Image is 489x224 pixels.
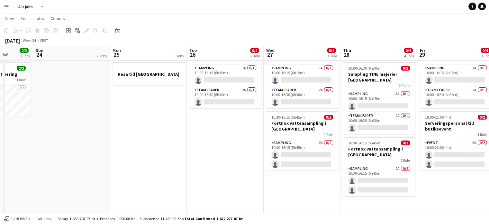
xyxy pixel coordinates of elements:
span: Confirmed [10,217,30,221]
span: 10:30-16:15 (5h45m) [348,141,382,145]
div: 3 Jobs [174,54,184,58]
span: 0/2 [250,48,259,53]
div: 3 Jobs [327,54,337,58]
span: 0/2 [401,141,410,145]
span: 18:00-22:00 (4h) [425,115,451,120]
span: 1 Role [16,77,26,82]
span: 27 [265,51,275,58]
span: 2/2 [17,66,26,71]
span: 24 [35,51,43,58]
div: Salary 1 659 707.07 kr + Expenses 1 090.00 kr + Subsistence 11 480.00 kr = [58,216,243,221]
div: 2 Jobs [250,54,260,58]
app-job-card: 10:30-16:15 (5h45m)0/2Fortnox vattensampling i [GEOGRAPHIC_DATA]1 RoleSampling2A0/210:30-16:15 (5... [343,137,415,196]
span: Thu [343,47,351,53]
span: 2/2 [20,48,29,53]
app-card-role: Team Leader2A0/110:00-16:30 (6h30m) [189,86,261,108]
app-job-card: 10:00-16:30 (6h30m)0/2Sampling TINE mejerier [GEOGRAPHIC_DATA]2 RolesSampling3A0/110:00-16:15 (6h... [189,36,261,108]
h3: Fortnox vattensampling i [GEOGRAPHIC_DATA] [266,120,338,132]
app-card-role: Team Leader2A0/110:00-16:30 (6h30m) [343,112,415,134]
app-card-role: Team Leader2A0/110:00-16:30 (6h30m) [266,86,338,108]
span: Comms [50,15,65,21]
span: 29 [419,51,425,58]
app-job-card: Resa till [GEOGRAPHIC_DATA] [113,62,185,85]
h3: Fortnox vattensampling i [GEOGRAPHIC_DATA] [343,146,415,158]
span: 0/2 [478,115,487,120]
span: 10:00-16:30 (6h30m) [348,66,382,71]
span: Mon [113,47,121,53]
span: 1 Role [401,158,410,163]
span: 26 [188,51,197,58]
app-job-card: 10:00-16:30 (6h30m)0/2Sampling TINE mejerier [GEOGRAPHIC_DATA]2 RolesSampling3A0/110:00-16:15 (6h... [266,36,338,108]
a: View [3,14,17,23]
div: 4 Jobs [404,54,414,58]
div: 3 Jobs [20,54,30,58]
h3: Resa till [GEOGRAPHIC_DATA] [113,71,185,77]
span: 0/4 [404,48,413,53]
span: Sun [36,47,43,53]
span: Week 34 [21,38,37,43]
div: [DATE] [5,37,20,44]
span: 2 Roles [399,83,410,88]
span: 0/2 [324,115,333,120]
h3: Sampling TINE mejerier [GEOGRAPHIC_DATA] [343,71,415,83]
app-card-role: Sampling3A0/110:00-16:15 (6h15m) [343,90,415,112]
span: View [5,15,14,21]
app-card-role: Sampling2A0/210:30-16:15 (5h45m) [266,139,338,170]
span: 10:30-16:15 (5h45m) [271,115,305,120]
div: CEST [40,38,48,43]
span: 1 Role [324,132,333,137]
app-job-card: 10:00-16:30 (6h30m)0/2Sampling TINE mejerier [GEOGRAPHIC_DATA]2 RolesSampling3A0/110:00-16:15 (6h... [343,62,415,134]
button: Alla jobb [13,0,38,13]
span: 0/4 [327,48,336,53]
button: Confirmed [3,215,31,222]
app-job-card: 10:30-16:15 (5h45m)0/2Fortnox vattensampling i [GEOGRAPHIC_DATA]1 RoleSampling2A0/210:30-16:15 (5... [266,111,338,170]
span: 1 Role [477,132,487,137]
span: 28 [342,51,351,58]
a: Comms [48,14,68,23]
span: 0/2 [401,66,410,71]
a: Edit [18,14,31,23]
app-card-role: Sampling2A0/210:30-16:15 (5h45m) [343,165,415,196]
span: Total Confirmed 1 672 277.07 kr [184,216,243,221]
div: 2 Jobs [97,54,107,58]
span: Edit [21,15,28,21]
app-card-role: Sampling3A0/110:00-16:15 (6h15m) [266,64,338,86]
span: Jobs [34,15,44,21]
span: Tue [189,47,197,53]
span: Wed [266,47,275,53]
span: All jobs [37,216,52,221]
span: 25 [112,51,121,58]
a: Jobs [32,14,47,23]
app-card-role: Sampling3A0/110:00-16:15 (6h15m) [189,64,261,86]
span: Fri [420,47,425,53]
